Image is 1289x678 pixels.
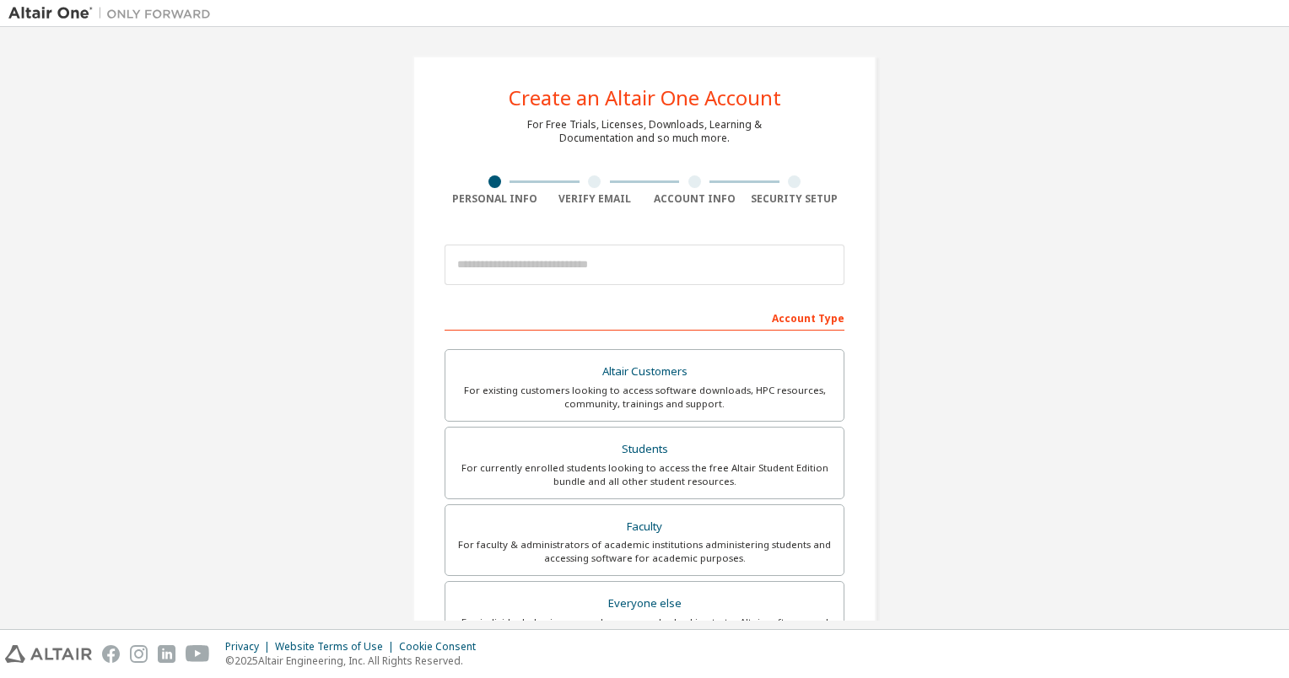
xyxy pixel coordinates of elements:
img: facebook.svg [102,645,120,663]
div: For Free Trials, Licenses, Downloads, Learning & Documentation and so much more. [527,118,762,145]
div: Account Type [445,304,844,331]
div: Account Info [644,192,745,206]
div: Security Setup [745,192,845,206]
div: Students [456,438,833,461]
div: Create an Altair One Account [509,88,781,108]
img: Altair One [8,5,219,22]
img: altair_logo.svg [5,645,92,663]
div: For existing customers looking to access software downloads, HPC resources, community, trainings ... [456,384,833,411]
div: For individuals, businesses and everyone else looking to try Altair software and explore our prod... [456,616,833,643]
p: © 2025 Altair Engineering, Inc. All Rights Reserved. [225,654,486,668]
div: Everyone else [456,592,833,616]
div: Personal Info [445,192,545,206]
div: Cookie Consent [399,640,486,654]
div: Privacy [225,640,275,654]
div: For currently enrolled students looking to access the free Altair Student Edition bundle and all ... [456,461,833,488]
div: Website Terms of Use [275,640,399,654]
div: For faculty & administrators of academic institutions administering students and accessing softwa... [456,538,833,565]
img: linkedin.svg [158,645,175,663]
div: Faculty [456,515,833,539]
div: Altair Customers [456,360,833,384]
img: youtube.svg [186,645,210,663]
div: Verify Email [545,192,645,206]
img: instagram.svg [130,645,148,663]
